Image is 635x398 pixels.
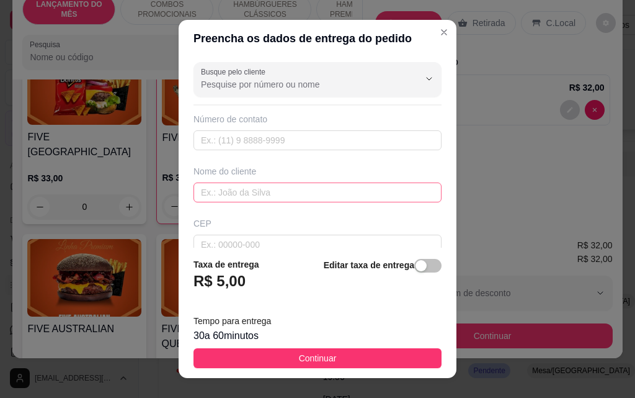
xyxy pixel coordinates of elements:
header: Preencha os dados de entrega do pedido [179,20,456,57]
div: CEP [193,217,442,230]
span: Continuar [299,351,337,365]
strong: Editar taxa de entrega [324,260,414,270]
div: Número de contato [193,113,442,125]
div: Nome do cliente [193,165,442,178]
label: Busque pelo cliente [201,66,270,77]
h3: R$ 5,00 [193,271,246,291]
input: Ex.: (11) 9 8888-9999 [193,130,442,150]
strong: Taxa de entrega [193,260,259,269]
input: Ex.: 00000-000 [193,235,442,255]
input: Busque pelo cliente [201,78,399,91]
button: Close [434,22,454,42]
span: Tempo para entrega [193,316,271,326]
input: Ex.: João da Silva [193,183,442,202]
div: 30 a 60 minutos [193,328,442,343]
button: Show suggestions [419,69,439,89]
button: Continuar [193,348,442,368]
